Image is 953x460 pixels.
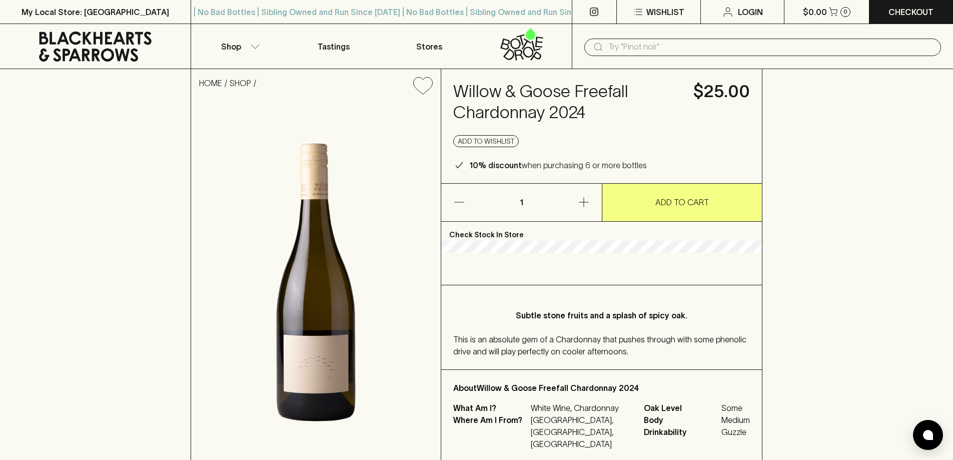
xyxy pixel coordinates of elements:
[721,426,750,438] span: Guzzle
[738,6,763,18] p: Login
[644,402,719,414] span: Oak Level
[531,402,632,414] p: White Wine, Chardonnay
[721,414,750,426] span: Medium
[22,6,169,18] p: My Local Store: [GEOGRAPHIC_DATA]
[453,402,528,414] p: What Am I?
[191,24,286,69] button: Shop
[230,79,251,88] a: SHOP
[416,41,442,53] p: Stores
[644,426,719,438] span: Drinkability
[199,79,222,88] a: HOME
[646,6,684,18] p: Wishlist
[382,24,477,69] a: Stores
[453,135,519,147] button: Add to wishlist
[409,73,437,99] button: Add to wishlist
[803,6,827,18] p: $0.00
[453,335,746,356] span: This is an absolute gem of a Chardonnay that pushes through with some phenolic drive and will pla...
[441,222,762,241] p: Check Stock In Store
[531,414,632,450] p: [GEOGRAPHIC_DATA], [GEOGRAPHIC_DATA], [GEOGRAPHIC_DATA]
[602,184,762,221] button: ADD TO CART
[221,41,241,53] p: Shop
[644,414,719,426] span: Body
[693,81,750,102] h4: $25.00
[453,414,528,450] p: Where Am I From?
[473,309,730,321] p: Subtle stone fruits and a splash of spicy oak.
[888,6,933,18] p: Checkout
[721,402,750,414] span: Some
[453,382,750,394] p: About Willow & Goose Freefall Chardonnay 2024
[608,39,933,55] input: Try "Pinot noir"
[509,184,533,221] p: 1
[923,430,933,440] img: bubble-icon
[318,41,350,53] p: Tastings
[453,81,681,123] h4: Willow & Goose Freefall Chardonnay 2024
[843,9,847,15] p: 0
[469,159,647,171] p: when purchasing 6 or more bottles
[469,161,522,170] b: 10% discount
[286,24,381,69] a: Tastings
[655,196,709,208] p: ADD TO CART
